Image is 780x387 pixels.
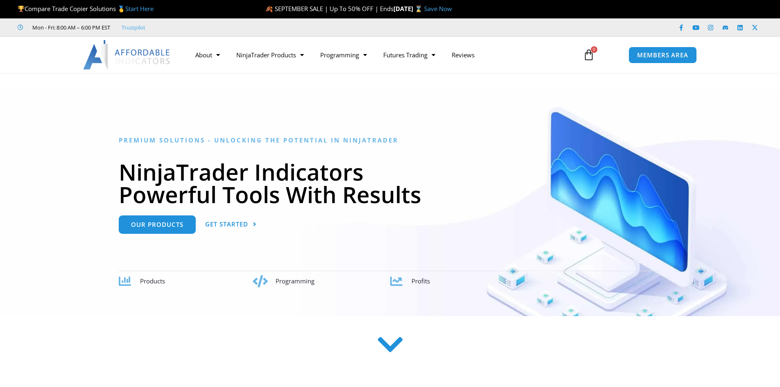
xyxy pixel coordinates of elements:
a: Trustpilot [122,23,145,32]
span: Compare Trade Copier Solutions 🥇 [18,5,154,13]
a: NinjaTrader Products [228,45,312,64]
h1: NinjaTrader Indicators Powerful Tools With Results [119,161,661,206]
nav: Menu [187,45,574,64]
img: 🏆 [18,6,24,12]
a: Get Started [205,215,257,234]
span: Profits [411,277,430,285]
a: Our Products [119,215,196,234]
h6: Premium Solutions - Unlocking the Potential in NinjaTrader [119,136,661,144]
img: LogoAI | Affordable Indicators – NinjaTrader [83,40,171,70]
a: Programming [312,45,375,64]
a: Reviews [443,45,483,64]
span: 🍂 SEPTEMBER SALE | Up To 50% OFF | Ends [265,5,393,13]
a: About [187,45,228,64]
span: Get Started [205,221,248,227]
a: 0 [571,43,607,67]
span: 0 [591,46,597,53]
span: Products [140,277,165,285]
a: Futures Trading [375,45,443,64]
a: Save Now [424,5,452,13]
strong: [DATE] ⌛ [393,5,424,13]
span: Our Products [131,222,183,228]
a: MEMBERS AREA [629,47,697,63]
a: Start Here [125,5,154,13]
span: Programming [276,277,314,285]
span: MEMBERS AREA [637,52,688,58]
span: Mon - Fri: 8:00 AM – 6:00 PM EST [30,23,110,32]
